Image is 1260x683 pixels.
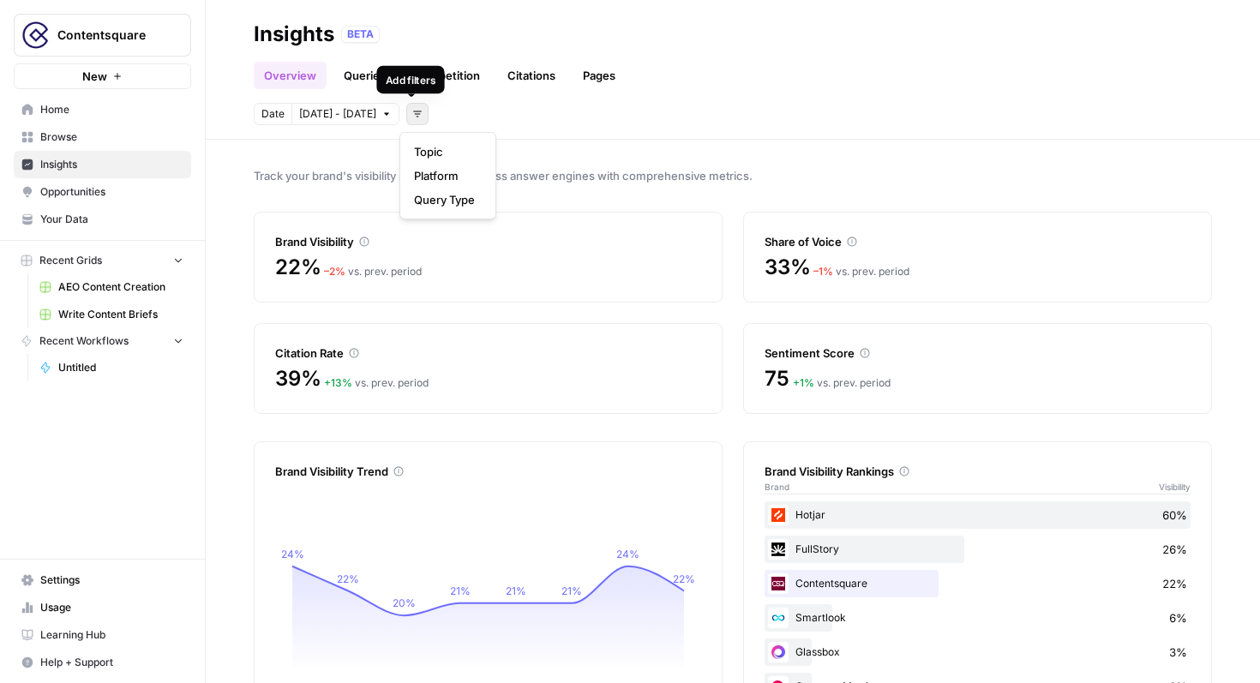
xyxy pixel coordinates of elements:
[14,649,191,676] button: Help + Support
[561,584,582,597] tspan: 21%
[20,20,51,51] img: Contentsquare Logo
[32,273,191,301] a: AEO Content Creation
[58,307,183,322] span: Write Content Briefs
[768,573,789,594] img: wzkvhukvyis4iz6fwi42388od7r3
[275,233,701,250] div: Brand Visibility
[14,248,191,273] button: Recent Grids
[291,103,399,125] button: [DATE] - [DATE]
[768,539,789,560] img: zwlw6jrss74g2ghqnx2um79zlq1s
[414,191,475,208] span: Query Type
[414,143,475,160] span: Topic
[275,463,701,480] div: Brand Visibility Trend
[813,264,909,279] div: vs. prev. period
[573,62,626,89] a: Pages
[768,505,789,525] img: wbaihhag19gzixoae55lax9atvyf
[32,354,191,381] a: Untitled
[39,253,102,268] span: Recent Grids
[765,638,1191,666] div: Glassbox
[768,608,789,628] img: x22y0817k4awfjbo3nr4n6hyldvs
[275,344,701,362] div: Citation Rate
[765,344,1191,362] div: Sentiment Score
[403,62,490,89] a: Competition
[506,584,526,597] tspan: 21%
[14,123,191,151] a: Browse
[40,572,183,588] span: Settings
[765,604,1191,632] div: Smartlook
[765,254,810,281] span: 33%
[1169,644,1187,661] span: 3%
[333,62,396,89] a: Queries
[765,536,1191,563] div: FullStory
[281,548,304,560] tspan: 24%
[14,621,191,649] a: Learning Hub
[813,265,833,278] span: – 1 %
[40,627,183,643] span: Learning Hub
[40,184,183,200] span: Opportunities
[14,178,191,206] a: Opportunities
[14,151,191,178] a: Insights
[14,14,191,57] button: Workspace: Contentsquare
[337,572,359,585] tspan: 22%
[1162,575,1187,592] span: 22%
[1159,480,1191,494] span: Visibility
[341,26,380,43] div: BETA
[497,62,566,89] a: Citations
[1162,506,1187,524] span: 60%
[673,572,695,585] tspan: 22%
[1162,541,1187,558] span: 26%
[765,463,1191,480] div: Brand Visibility Rankings
[14,328,191,354] button: Recent Workflows
[765,570,1191,597] div: Contentsquare
[14,96,191,123] a: Home
[768,642,789,662] img: lxz1f62m4vob8scdtnggqzvov8kr
[32,301,191,328] a: Write Content Briefs
[58,360,183,375] span: Untitled
[40,212,183,227] span: Your Data
[393,596,416,609] tspan: 20%
[765,365,789,392] span: 75
[324,264,422,279] div: vs. prev. period
[324,376,352,389] span: + 13 %
[793,376,814,389] span: + 1 %
[254,21,334,48] div: Insights
[14,566,191,594] a: Settings
[793,375,891,391] div: vs. prev. period
[40,102,183,117] span: Home
[82,68,107,85] span: New
[254,167,1212,184] span: Track your brand's visibility performance across answer engines with comprehensive metrics.
[40,655,183,670] span: Help + Support
[765,233,1191,250] div: Share of Voice
[261,106,285,122] span: Date
[324,265,345,278] span: – 2 %
[275,365,321,392] span: 39%
[765,480,789,494] span: Brand
[57,27,161,44] span: Contentsquare
[40,157,183,172] span: Insights
[275,254,321,281] span: 22%
[450,584,471,597] tspan: 21%
[299,106,376,122] span: [DATE] - [DATE]
[14,594,191,621] a: Usage
[414,167,475,184] span: Platform
[1169,609,1187,626] span: 6%
[14,206,191,233] a: Your Data
[254,62,327,89] a: Overview
[616,548,639,560] tspan: 24%
[14,63,191,89] button: New
[39,333,129,349] span: Recent Workflows
[765,501,1191,529] div: Hotjar
[40,600,183,615] span: Usage
[58,279,183,295] span: AEO Content Creation
[324,375,429,391] div: vs. prev. period
[40,129,183,145] span: Browse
